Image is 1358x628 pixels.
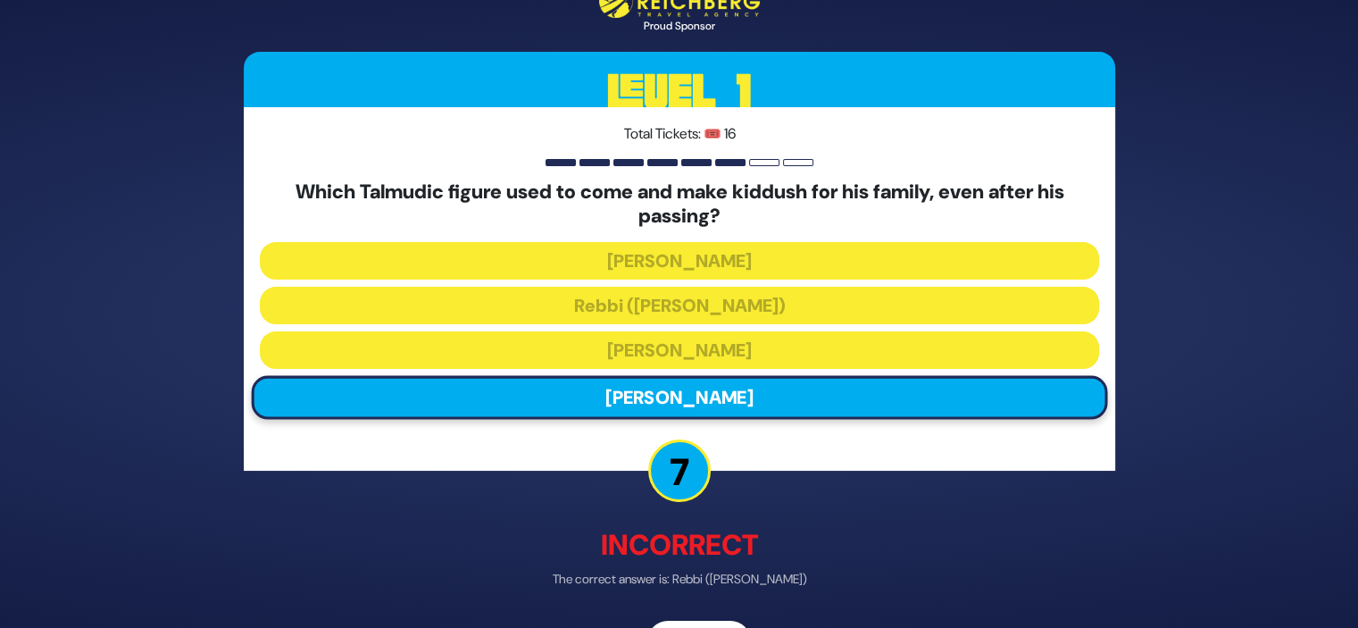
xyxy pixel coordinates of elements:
[648,440,711,503] p: 7
[260,332,1099,370] button: [PERSON_NAME]
[251,376,1107,420] button: [PERSON_NAME]
[260,288,1099,325] button: Rebbi ([PERSON_NAME])
[260,243,1099,281] button: [PERSON_NAME]
[244,53,1115,133] h3: Level 1
[244,571,1115,590] p: The correct answer is: Rebbi ([PERSON_NAME])
[260,181,1099,229] h5: Which Talmudic figure used to come and make kiddush for his family, even after his passing?
[599,19,760,35] div: Proud Sponsor
[244,524,1115,567] p: Incorrect
[260,124,1099,146] p: Total Tickets: 🎟️ 16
